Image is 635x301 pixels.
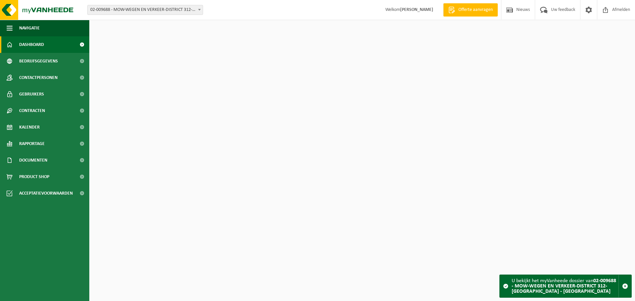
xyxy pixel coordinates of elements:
span: Dashboard [19,36,44,53]
span: Product Shop [19,169,49,185]
span: Kalender [19,119,40,135]
span: Gebruikers [19,86,44,102]
strong: [PERSON_NAME] [400,7,433,12]
a: Offerte aanvragen [443,3,498,17]
span: Offerte aanvragen [457,7,494,13]
span: Navigatie [19,20,40,36]
span: 02-009688 - MOW-WEGEN EN VERKEER-DISTRICT 312-KORTRIJK - KORTRIJK [88,5,203,15]
span: Rapportage [19,135,45,152]
span: Documenten [19,152,47,169]
span: Bedrijfsgegevens [19,53,58,69]
strong: 02-009688 - MOW-WEGEN EN VERKEER-DISTRICT 312-[GEOGRAPHIC_DATA] - [GEOGRAPHIC_DATA] [512,278,616,294]
span: Acceptatievoorwaarden [19,185,73,202]
span: 02-009688 - MOW-WEGEN EN VERKEER-DISTRICT 312-KORTRIJK - KORTRIJK [87,5,203,15]
div: U bekijkt het myVanheede dossier van [512,275,618,297]
span: Contactpersonen [19,69,58,86]
span: Contracten [19,102,45,119]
